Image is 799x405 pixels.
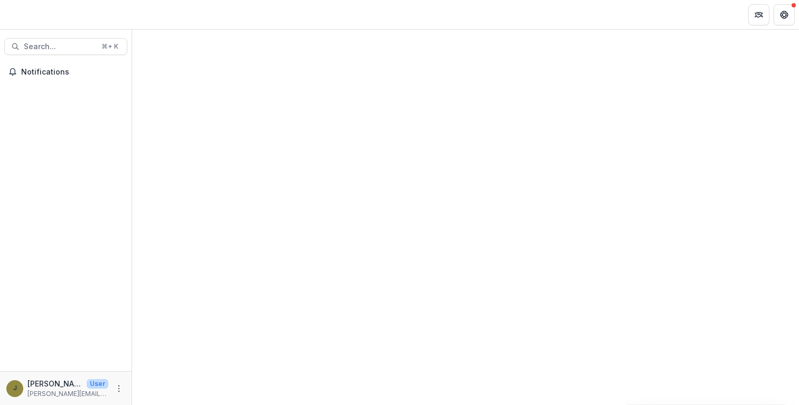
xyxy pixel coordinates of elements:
[24,42,95,51] span: Search...
[748,4,769,25] button: Partners
[136,7,181,22] nav: breadcrumb
[99,41,120,52] div: ⌘ + K
[4,38,127,55] button: Search...
[113,382,125,395] button: More
[13,385,17,392] div: Jamie
[87,379,108,389] p: User
[4,63,127,80] button: Notifications
[27,378,82,389] p: [PERSON_NAME]
[27,389,108,399] p: [PERSON_NAME][EMAIL_ADDRESS][PERSON_NAME][DOMAIN_NAME]
[21,68,123,77] span: Notifications
[774,4,795,25] button: Get Help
